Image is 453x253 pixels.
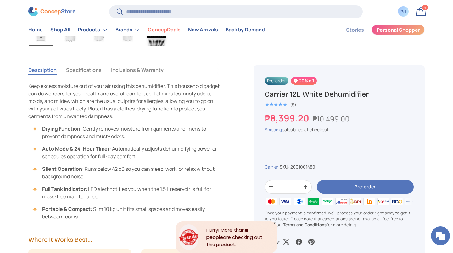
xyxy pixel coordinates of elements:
[317,180,414,194] button: Pre-order
[346,24,364,36] a: Stories
[283,222,327,228] a: Terms and Conditions
[265,101,296,108] a: 5.0 out of 5.0 stars (5)
[291,77,316,85] span: 20% off
[274,221,277,224] div: Close
[377,28,420,33] span: Personal Shopper
[290,102,296,107] div: (5)
[278,164,315,170] span: |
[424,5,426,10] span: 1
[293,197,306,206] img: gcash
[188,24,218,36] a: New Arrivals
[265,102,287,108] div: 5.0 out of 5.0 stars
[331,24,425,36] nav: Secondary
[376,197,390,206] img: qrph
[28,235,223,244] h2: Where It Works Best...
[372,25,425,35] a: Personal Shopper
[390,197,404,206] img: bdo
[35,205,223,220] li: : Slim 10 kg unit fits small spaces and moves easily between rooms.
[334,197,348,206] img: billease
[42,186,86,192] strong: Full Tank Indicator
[35,165,223,180] li: : Runs below 42 dB so you can sleep, work, or relax without background noise.
[28,24,265,36] nav: Primary
[42,206,91,213] strong: Portable & Compact
[320,197,334,206] img: maya
[35,185,223,200] li: : LED alert notifies you when the 1.5 L reservoir is full for mess-free maintenance.
[265,102,287,108] span: ★★★★★
[278,197,292,206] img: visa
[42,125,80,132] strong: Drying Function
[42,165,82,172] strong: Silent Operation
[313,114,350,124] s: ₱10,499.00
[265,127,414,133] div: calculated at checkout.
[42,145,109,152] strong: Auto Mode & 24-Hour Timer
[265,127,282,133] a: Shipping
[148,24,181,36] a: ConcepDeals
[280,164,289,170] span: SKU:
[28,63,57,77] button: Description
[265,197,278,206] img: master
[265,210,414,228] p: Once your payment is confirmed, we'll process your order right away to get it to you faster. Plea...
[396,5,410,19] a: Pd
[290,164,315,170] span: 2001001480
[226,24,265,36] a: Back by Demand
[28,7,75,17] img: ConcepStore
[50,24,70,36] a: Shop All
[74,24,112,36] summary: Products
[28,82,223,120] p: Keep excess moisture out of your air using this dehumidifier. This household gadget can do wonder...
[404,197,418,206] img: metrobank
[400,8,407,15] div: Pd
[112,24,144,36] summary: Brands
[28,24,43,36] a: Home
[111,63,164,77] button: Inclusions & Warranty
[348,197,362,206] img: bpi
[265,112,311,124] strong: ₱8,399.20
[265,89,414,99] h1: Carrier 12L White Dehumidifier
[35,125,223,140] li: : Gently removes moisture from garments and linens to prevent dampness and musty odors.
[35,145,223,160] li: : Automatically adjusts dehumidifying power or schedules operation for full-day comfort.
[265,77,288,85] span: Pre-order
[362,197,376,206] img: ubp
[306,197,320,206] img: grabpay
[265,164,278,170] a: Carrier
[66,63,102,77] button: Specifications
